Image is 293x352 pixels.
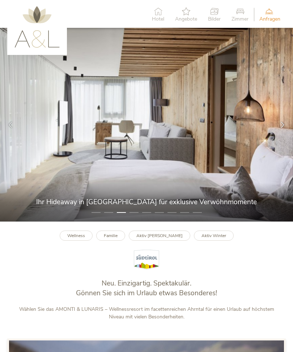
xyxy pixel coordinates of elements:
span: Anfragen [259,17,280,22]
img: Südtirol [134,250,159,270]
span: Gönnen Sie sich im Urlaub etwas Besonderes! [76,288,217,298]
b: Aktiv Winter [201,233,226,239]
b: Aktiv [PERSON_NAME] [136,233,183,239]
span: Hotel [152,17,164,22]
b: Wellness [67,233,85,239]
a: Wellness [60,231,93,241]
p: Wählen Sie das AMONTI & LUNARIS – Wellnessresort im facettenreichen Ahrntal für einen Urlaub auf ... [14,305,279,321]
a: Aktiv Winter [194,231,234,241]
a: Familie [96,231,125,241]
span: Angebote [175,17,197,22]
span: Zimmer [232,17,249,22]
b: Familie [104,233,118,239]
span: Bilder [208,17,221,22]
a: Aktiv [PERSON_NAME] [129,231,190,241]
span: Neu. Einzigartig. Spektakulär. [102,279,191,288]
img: AMONTI & LUNARIS Wellnessresort [14,6,60,48]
